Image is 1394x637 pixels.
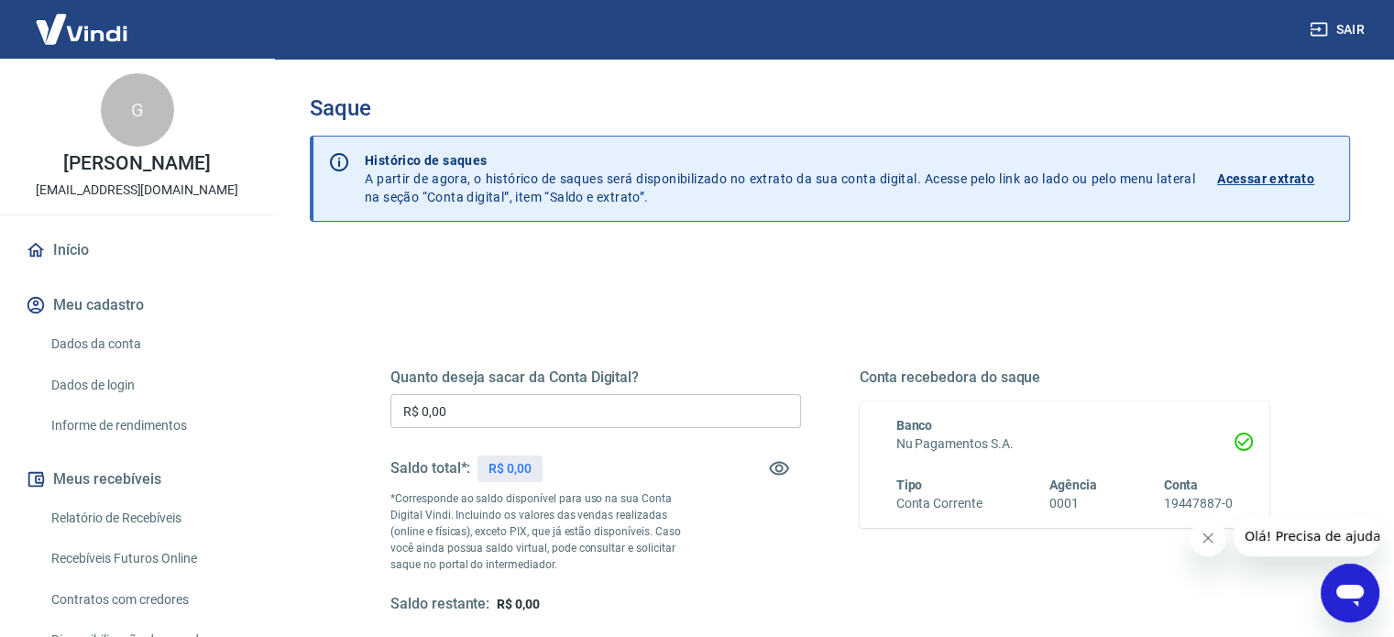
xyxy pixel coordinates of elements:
[390,490,698,573] p: *Corresponde ao saldo disponível para uso na sua Conta Digital Vindi. Incluindo os valores das ve...
[1217,170,1314,188] p: Acessar extrato
[101,73,174,147] div: G
[44,581,252,619] a: Contratos com credores
[44,325,252,363] a: Dados da conta
[896,494,982,513] h6: Conta Corrente
[1306,13,1372,47] button: Sair
[390,368,801,387] h5: Quanto deseja sacar da Conta Digital?
[1049,478,1097,492] span: Agência
[22,1,141,57] img: Vindi
[1321,564,1379,622] iframe: Botão para abrir a janela de mensagens
[497,597,540,611] span: R$ 0,00
[1163,478,1198,492] span: Conta
[36,181,238,200] p: [EMAIL_ADDRESS][DOMAIN_NAME]
[63,154,210,173] p: [PERSON_NAME]
[1163,494,1233,513] h6: 19447887-0
[1049,494,1097,513] h6: 0001
[1217,151,1334,206] a: Acessar extrato
[11,13,154,27] span: Olá! Precisa de ajuda?
[365,151,1195,170] p: Histórico de saques
[22,230,252,270] a: Início
[310,95,1350,121] h3: Saque
[1234,516,1379,556] iframe: Mensagem da empresa
[896,478,923,492] span: Tipo
[896,418,933,433] span: Banco
[488,459,532,478] p: R$ 0,00
[390,459,470,478] h5: Saldo total*:
[22,285,252,325] button: Meu cadastro
[44,407,252,445] a: Informe de rendimentos
[44,500,252,537] a: Relatório de Recebíveis
[896,434,1234,454] h6: Nu Pagamentos S.A.
[44,367,252,404] a: Dados de login
[1190,520,1226,556] iframe: Fechar mensagem
[390,595,489,614] h5: Saldo restante:
[365,151,1195,206] p: A partir de agora, o histórico de saques será disponibilizado no extrato da sua conta digital. Ac...
[44,540,252,577] a: Recebíveis Futuros Online
[860,368,1270,387] h5: Conta recebedora do saque
[22,459,252,500] button: Meus recebíveis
